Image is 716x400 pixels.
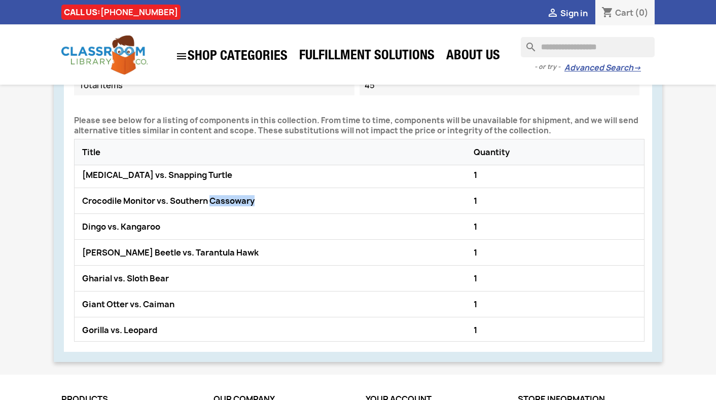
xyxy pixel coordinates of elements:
span: Sign in [560,8,588,19]
div: Crocodile Monitor vs. Southern Cassowary [80,193,471,208]
span: Cart [615,7,633,18]
div: Quantity [471,144,639,160]
div: Dingo vs. Kangaroo [80,219,471,234]
div: Title [80,144,471,160]
p: Please see below for a listing of components in this collection. From time to time, components wi... [74,116,645,136]
div: 1 [471,297,639,312]
div: [MEDICAL_DATA] vs. Snapping Turtle [80,167,471,183]
div: 1 [471,219,639,234]
dt: Total Items [74,75,354,95]
div: 1 [471,322,639,338]
div: Gorilla vs. Leopard [80,322,471,338]
div: 1 [471,193,639,208]
a: Fulfillment Solutions [294,47,440,67]
i:  [547,8,559,20]
div: 1 [471,271,639,286]
div: 1 [471,245,639,260]
span: (0) [635,7,649,18]
a: About Us [441,47,505,67]
img: Classroom Library Company [61,35,148,75]
span: → [633,63,641,73]
i: search [521,37,533,49]
i: shopping_cart [601,7,614,19]
dd: 45 [360,75,640,95]
a:  Sign in [547,8,588,19]
a: SHOP CATEGORIES [170,45,293,67]
i:  [175,50,188,62]
div: Gharial vs. Sloth Bear [80,271,471,286]
div: Giant Otter vs. Caiman [80,297,471,312]
a: [PHONE_NUMBER] [100,7,178,18]
div: 1 [471,167,639,183]
span: - or try - [534,62,564,72]
input: Search [521,37,655,57]
div: [PERSON_NAME] Beetle vs. Tarantula Hawk [80,245,471,260]
div: CALL US: [61,5,181,20]
a: Advanced Search→ [564,63,641,73]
